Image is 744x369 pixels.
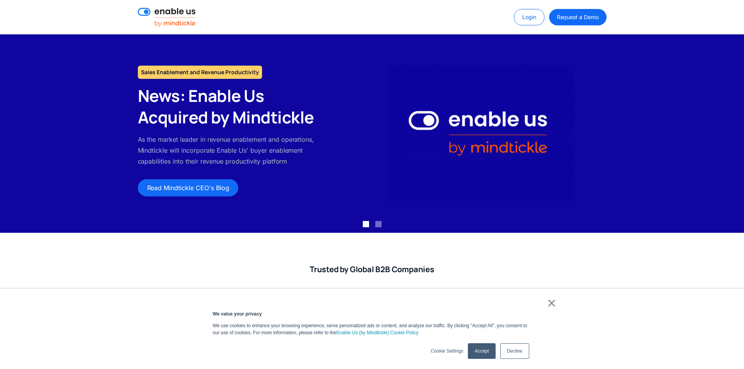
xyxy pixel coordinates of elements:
h2: News: Enable Us Acquired by Mindtickle [138,85,324,128]
a: Read Mindtickle CEO's Blog [138,179,239,196]
p: We use cookies to enhance your browsing experience, serve personalized ads or content, and analyz... [213,322,532,336]
a: × [547,299,557,307]
a: Request a Demo [549,9,607,25]
img: Enable Us by Mindtickle [387,66,575,201]
strong: We value your privacy [213,311,262,317]
h1: Sales Enablement and Revenue Productivity [138,66,262,79]
h2: Trusted by Global B2B Companies [138,264,607,275]
a: Enable Us (by Mindtickle) Cookie Policy [336,329,419,336]
div: next slide [713,34,744,233]
a: Cookie Settings [431,348,463,355]
a: Login [514,9,544,25]
p: As the market leader in revenue enablement and operations, Mindtickle will incorporate Enable Us'... [138,134,324,167]
div: Show slide 2 of 2 [375,221,382,227]
a: Accept [468,343,495,359]
div: Show slide 1 of 2 [363,221,369,227]
a: Decline [500,343,529,359]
